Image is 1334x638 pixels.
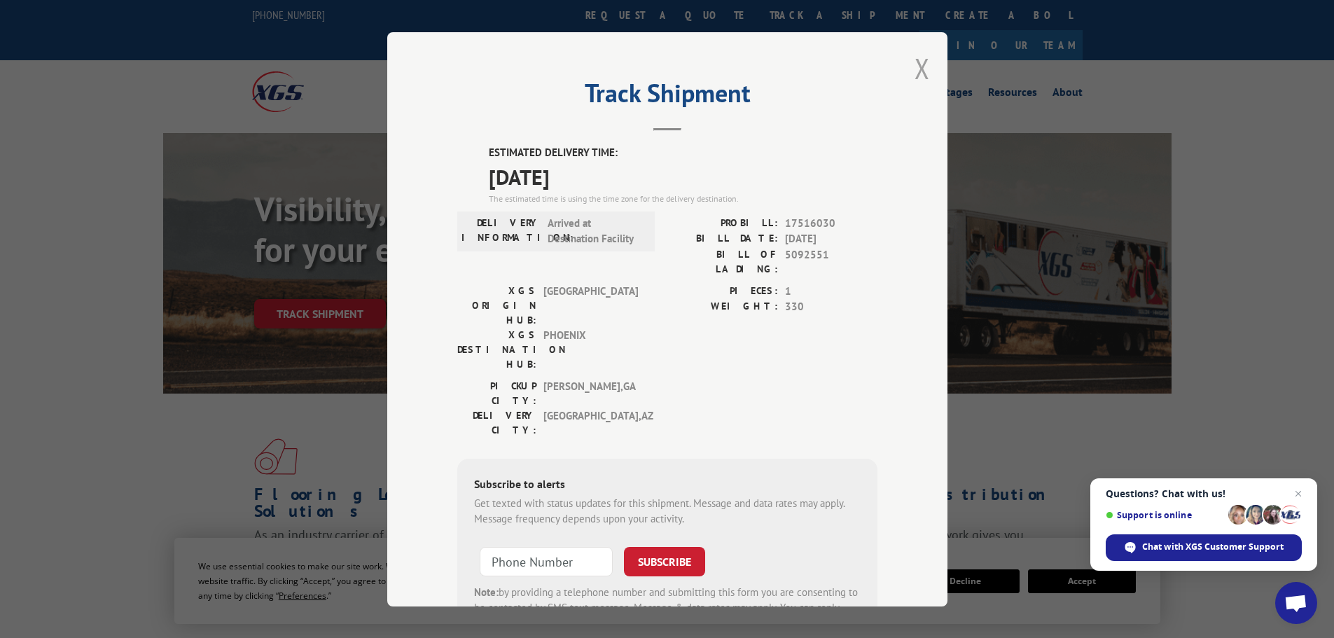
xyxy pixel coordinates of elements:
strong: Note: [474,585,499,598]
span: Chat with XGS Customer Support [1142,541,1284,553]
span: [DATE] [489,160,877,192]
span: 17516030 [785,215,877,231]
label: ESTIMATED DELIVERY TIME: [489,145,877,161]
span: 330 [785,299,877,315]
button: Close modal [915,50,930,87]
span: 5092551 [785,247,877,276]
label: WEIGHT: [667,299,778,315]
span: [PERSON_NAME] , GA [543,378,638,408]
div: Subscribe to alerts [474,475,861,495]
label: PROBILL: [667,215,778,231]
h2: Track Shipment [457,83,877,110]
button: SUBSCRIBE [624,546,705,576]
a: Open chat [1275,582,1317,624]
span: 1 [785,283,877,299]
span: Support is online [1106,510,1223,520]
label: DELIVERY CITY: [457,408,536,437]
label: BILL DATE: [667,231,778,247]
input: Phone Number [480,546,613,576]
label: PIECES: [667,283,778,299]
label: XGS DESTINATION HUB: [457,327,536,371]
label: PICKUP CITY: [457,378,536,408]
span: Arrived at Destination Facility [548,215,642,247]
span: Questions? Chat with us! [1106,488,1302,499]
label: BILL OF LADING: [667,247,778,276]
label: DELIVERY INFORMATION: [461,215,541,247]
span: [GEOGRAPHIC_DATA] [543,283,638,327]
span: [DATE] [785,231,877,247]
span: PHOENIX [543,327,638,371]
div: by providing a telephone number and submitting this form you are consenting to be contacted by SM... [474,584,861,632]
span: [GEOGRAPHIC_DATA] , AZ [543,408,638,437]
div: The estimated time is using the time zone for the delivery destination. [489,192,877,204]
label: XGS ORIGIN HUB: [457,283,536,327]
span: Chat with XGS Customer Support [1106,534,1302,561]
div: Get texted with status updates for this shipment. Message and data rates may apply. Message frequ... [474,495,861,527]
